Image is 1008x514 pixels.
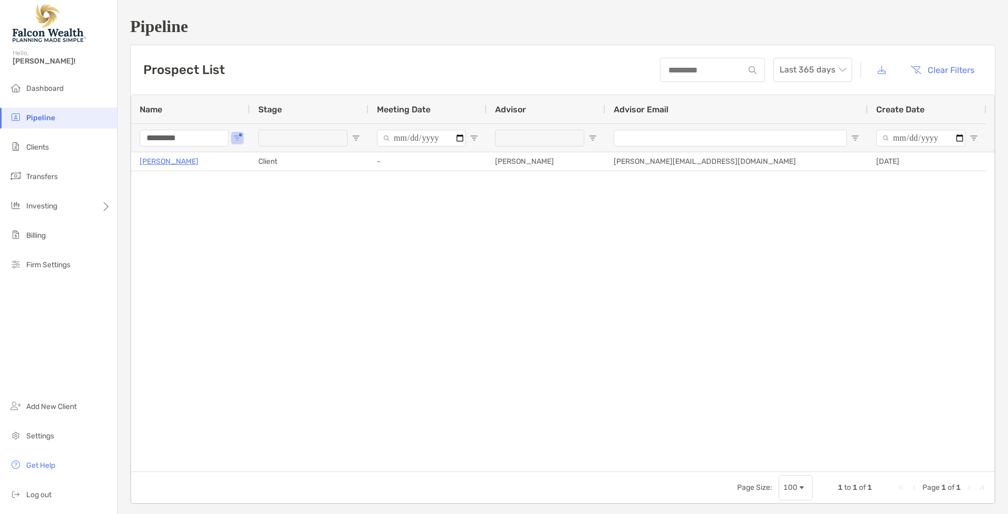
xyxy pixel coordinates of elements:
[9,429,22,442] img: settings icon
[859,483,866,492] span: of
[377,104,430,114] span: Meeting Date
[26,172,58,181] span: Transfers
[140,104,162,114] span: Name
[948,483,954,492] span: of
[965,484,973,492] div: Next Page
[783,483,797,492] div: 100
[853,483,857,492] span: 1
[26,231,46,240] span: Billing
[614,104,668,114] span: Advisor Email
[9,140,22,153] img: clients icon
[495,104,526,114] span: Advisor
[9,458,22,471] img: get-help icon
[140,130,229,146] input: Name Filter Input
[258,104,282,114] span: Stage
[838,483,843,492] span: 1
[876,104,925,114] span: Create Date
[910,484,918,492] div: Previous Page
[130,17,995,36] h1: Pipeline
[780,58,846,81] span: Last 365 days
[377,130,466,146] input: Meeting Date Filter Input
[9,488,22,500] img: logout icon
[779,475,813,500] div: Page Size
[13,4,86,42] img: Falcon Wealth Planning Logo
[352,134,360,142] button: Open Filter Menu
[26,113,55,122] span: Pipeline
[26,143,49,152] span: Clients
[26,490,51,499] span: Log out
[369,152,487,171] div: -
[26,432,54,440] span: Settings
[470,134,478,142] button: Open Filter Menu
[9,170,22,182] img: transfers icon
[233,134,241,142] button: Open Filter Menu
[140,155,198,168] a: [PERSON_NAME]
[941,483,946,492] span: 1
[876,130,965,146] input: Create Date Filter Input
[26,202,57,211] span: Investing
[9,81,22,94] img: dashboard icon
[897,484,906,492] div: First Page
[614,130,847,146] input: Advisor Email Filter Input
[851,134,859,142] button: Open Filter Menu
[844,483,851,492] span: to
[970,134,978,142] button: Open Filter Menu
[868,152,986,171] div: [DATE]
[9,400,22,412] img: add_new_client icon
[749,66,757,74] img: input icon
[922,483,940,492] span: Page
[9,228,22,241] img: billing icon
[9,111,22,123] img: pipeline icon
[902,58,982,81] button: Clear Filters
[589,134,597,142] button: Open Filter Menu
[9,258,22,270] img: firm-settings icon
[737,483,772,492] div: Page Size:
[605,152,868,171] div: [PERSON_NAME][EMAIL_ADDRESS][DOMAIN_NAME]
[978,484,986,492] div: Last Page
[956,483,961,492] span: 1
[487,152,605,171] div: [PERSON_NAME]
[867,483,872,492] span: 1
[250,152,369,171] div: Client
[26,260,70,269] span: Firm Settings
[26,402,77,411] span: Add New Client
[13,57,111,66] span: [PERSON_NAME]!
[9,199,22,212] img: investing icon
[26,461,55,470] span: Get Help
[26,84,64,93] span: Dashboard
[143,62,225,77] h3: Prospect List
